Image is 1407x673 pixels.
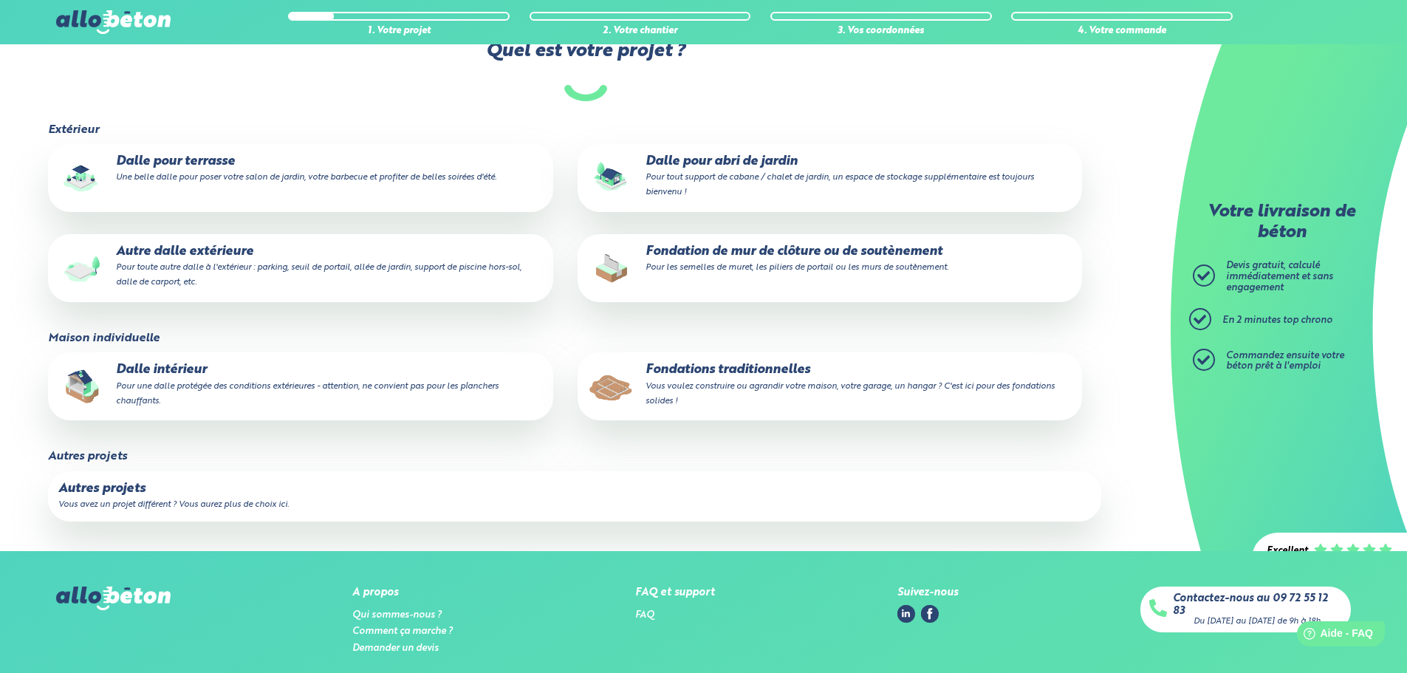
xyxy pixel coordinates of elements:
[352,587,453,599] div: A propos
[646,263,948,272] small: Pour les semelles de muret, les piliers de portail ou les murs de soutènement.
[48,332,160,345] legend: Maison individuelle
[530,26,751,37] div: 2. Votre chantier
[58,245,106,292] img: final_use.values.outside_slab
[1276,615,1391,657] iframe: Help widget launcher
[58,482,1090,496] p: Autres projets
[588,154,1072,199] p: Dalle pour abri de jardin
[116,263,521,287] small: Pour toute autre dalle à l'extérieur : parking, seuil de portail, allée de jardin, support de pis...
[58,363,106,410] img: final_use.values.inside_slab
[48,450,127,463] legend: Autres projets
[58,154,106,202] img: final_use.values.terrace
[116,173,496,182] small: Une belle dalle pour poser votre salon de jardin, votre barbecue et profiter de belles soirées d'...
[588,363,1072,408] p: Fondations traditionnelles
[58,500,289,509] small: Vous avez un projet différent ? Vous aurez plus de choix ici.
[1011,26,1233,37] div: 4. Votre commande
[588,245,1072,274] p: Fondation de mur de clôture ou de soutènement
[588,245,635,292] img: final_use.values.closing_wall_fundation
[635,610,654,620] a: FAQ
[897,587,958,599] div: Suivez-nous
[56,10,170,34] img: allobéton
[116,382,499,406] small: Pour une dalle protégée des conditions extérieures - attention, ne convient pas pour les plancher...
[1194,617,1321,626] div: Du [DATE] au [DATE] de 9h à 18h
[288,26,510,37] div: 1. Votre projet
[646,173,1034,197] small: Pour tout support de cabane / chalet de jardin, un espace de stockage supplémentaire est toujours...
[588,363,635,410] img: final_use.values.traditional_fundations
[646,382,1055,406] small: Vous voulez construire ou agrandir votre maison, votre garage, un hangar ? C'est ici pour des fon...
[58,154,542,184] p: Dalle pour terrasse
[352,626,453,636] a: Comment ça marche ?
[352,643,439,653] a: Demander un devis
[48,123,99,137] legend: Extérieur
[635,587,715,599] div: FAQ et support
[56,587,170,610] img: allobéton
[58,245,542,290] p: Autre dalle extérieure
[770,26,992,37] div: 3. Vos coordonnées
[58,363,542,408] p: Dalle intérieur
[1173,592,1342,617] a: Contactez-nous au 09 72 55 12 83
[588,154,635,202] img: final_use.values.garden_shed
[47,41,1123,100] label: Quel est votre projet ?
[352,610,442,620] a: Qui sommes-nous ?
